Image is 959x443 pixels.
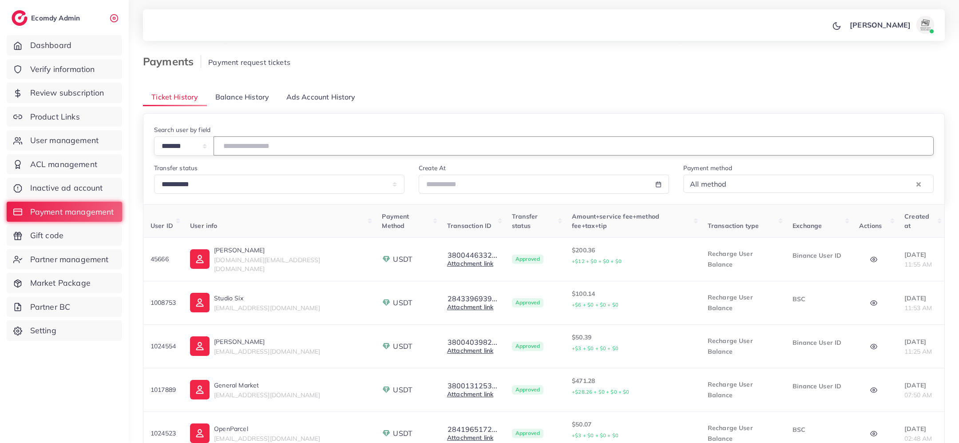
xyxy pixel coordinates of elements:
[7,178,122,198] a: Inactive ad account
[7,83,122,103] a: Review subscription
[572,332,693,354] p: $50.39
[572,302,618,308] small: +$6 + $0 + $0 + $0
[154,125,210,134] label: Search user by field
[512,342,543,351] span: Approved
[382,255,391,263] img: payment
[7,202,122,222] a: Payment management
[572,258,622,264] small: +$12 + $0 + $0 + $0
[904,347,932,355] span: 11:25 AM
[708,248,778,270] p: Recharge User Balance
[214,423,320,434] p: OpenParcel
[382,212,409,229] span: Payment Method
[214,336,320,347] p: [PERSON_NAME]
[793,294,845,304] p: BSC
[12,10,82,26] a: logoEcomdy Admin
[572,345,618,351] small: +$3 + $0 + $0 + $0
[30,87,104,99] span: Review subscription
[904,304,932,312] span: 11:53 AM
[512,298,543,308] span: Approved
[572,389,630,395] small: +$28.26 + $0 + $0 + $0
[31,14,82,22] h2: Ecomdy Admin
[30,159,97,170] span: ACL management
[572,375,693,397] p: $471.28
[447,303,493,311] a: Attachment link
[151,222,173,230] span: User ID
[708,335,778,357] p: Recharge User Balance
[793,222,822,230] span: Exchange
[30,301,71,313] span: Partner BC
[30,111,80,123] span: Product Links
[904,423,937,434] p: [DATE]
[729,177,914,191] input: Search for option
[30,64,95,75] span: Verify information
[447,347,493,355] a: Attachment link
[447,295,498,303] button: 2843396939...
[904,391,932,399] span: 07:50 AM
[447,222,491,230] span: Transaction ID
[850,20,911,30] p: [PERSON_NAME]
[572,419,693,441] p: $50.07
[190,293,210,312] img: ic-user-info.36bf1079.svg
[151,254,176,264] p: 45666
[447,434,493,442] a: Attachment link
[572,432,618,439] small: +$3 + $0 + $0 + $0
[7,249,122,270] a: Partner management
[190,336,210,356] img: ic-user-info.36bf1079.svg
[214,380,320,391] p: General Market
[419,164,446,172] label: Create At
[845,16,938,34] a: [PERSON_NAME]avatar
[12,10,28,26] img: logo
[793,250,845,261] p: Binance User ID
[393,428,412,439] span: USDT
[916,16,934,34] img: avatar
[393,385,412,395] span: USDT
[393,298,412,308] span: USDT
[214,245,368,255] p: [PERSON_NAME]
[286,92,356,102] span: Ads Account History
[30,206,114,218] span: Payment management
[393,341,412,351] span: USDT
[904,212,929,229] span: Created at
[30,325,56,336] span: Setting
[393,254,412,264] span: USDT
[512,429,543,439] span: Approved
[382,429,391,438] img: payment
[7,273,122,293] a: Market Package
[904,336,937,347] p: [DATE]
[572,245,693,267] p: $200.36
[151,384,176,395] p: 1017889
[214,293,320,303] p: Studio Six
[708,222,759,230] span: Transaction type
[447,259,493,267] a: Attachment link
[214,347,320,355] span: [EMAIL_ADDRESS][DOMAIN_NAME]
[214,304,320,312] span: [EMAIL_ADDRESS][DOMAIN_NAME]
[214,435,320,443] span: [EMAIL_ADDRESS][DOMAIN_NAME]
[151,428,176,439] p: 1024523
[7,35,122,56] a: Dashboard
[572,212,659,229] span: Amount+service fee+method fee+tax+tip
[151,297,176,308] p: 1008753
[215,92,269,102] span: Balance History
[904,249,937,260] p: [DATE]
[683,175,934,193] div: Search for option
[708,292,778,313] p: Recharge User Balance
[30,40,71,51] span: Dashboard
[904,380,937,391] p: [DATE]
[7,107,122,127] a: Product Links
[190,222,217,230] span: User info
[214,391,320,399] span: [EMAIL_ADDRESS][DOMAIN_NAME]
[30,254,109,265] span: Partner management
[214,256,320,273] span: [DOMAIN_NAME][EMAIL_ADDRESS][DOMAIN_NAME]
[512,212,538,229] span: Transfer status
[7,59,122,80] a: Verify information
[904,260,932,268] span: 11:55 AM
[7,130,122,151] a: User management
[793,424,845,435] p: BSC
[30,135,99,146] span: User management
[447,251,498,259] button: 3800446332...
[151,92,198,102] span: Ticket History
[447,338,498,346] button: 3800403982...
[190,380,210,399] img: ic-user-info.36bf1079.svg
[904,293,937,303] p: [DATE]
[512,385,543,395] span: Approved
